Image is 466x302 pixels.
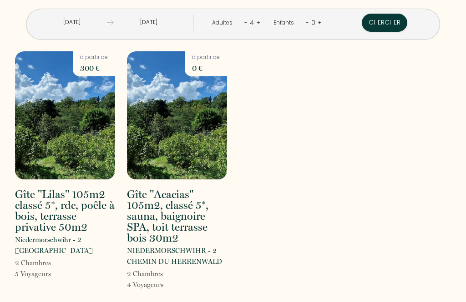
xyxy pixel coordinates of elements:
p: 0 € [192,62,220,74]
button: Chercher [362,14,407,32]
img: guests [107,19,114,26]
input: Arrivée [37,14,107,31]
p: 5 Voyageur [15,268,51,279]
img: rental-image [127,51,227,179]
a: + [256,18,260,27]
span: s [161,281,163,289]
span: s [160,270,163,278]
p: à partir de [80,53,108,62]
p: 2 Chambre [15,257,51,268]
p: 300 € [80,62,108,74]
span: s [48,270,51,278]
a: - [244,18,248,27]
p: 4 Voyageur [127,279,163,290]
span: s [48,259,51,267]
a: - [306,18,309,27]
p: Niedermorschwihr - 2 [GEOGRAPHIC_DATA] [15,234,115,256]
input: Départ [114,14,184,31]
p: à partir de [192,53,220,62]
a: + [318,18,322,27]
p: NIEDERMORSCHWIHR - 2 CHEMIN DU HERRENWALD [127,245,227,267]
p: 2 Chambre [127,268,163,279]
h2: Gîte "Lilas" 105m2 classé 5*, rdc, poêle à bois, terrasse privative 50m2 [15,189,115,233]
h2: Gîte "Acacias" 105m2, classé 5*, sauna, baignoire SPA, toit terrasse bois 30m2 [127,189,227,243]
div: 0 [309,15,318,30]
div: 4 [248,15,256,30]
div: Adultes [212,19,236,27]
div: Enfants [274,19,297,27]
img: rental-image [15,51,115,179]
